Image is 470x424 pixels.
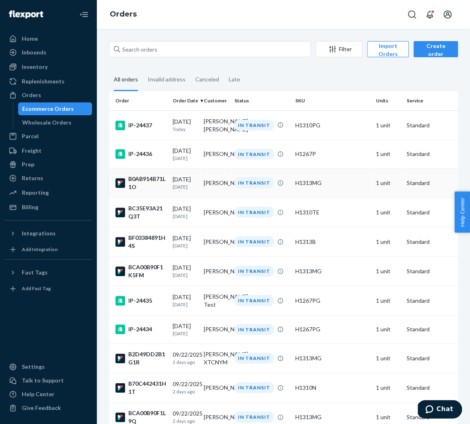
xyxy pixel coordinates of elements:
[372,168,403,197] td: 1 unit
[422,6,438,23] button: Open notifications
[407,267,461,275] p: Standard
[407,238,461,246] p: Standard
[407,413,461,421] p: Standard
[173,380,197,395] div: 09/22/2025
[201,197,232,227] td: [PERSON_NAME]
[173,213,197,220] p: [DATE]
[110,10,137,19] a: Orders
[5,60,92,73] a: Inventory
[420,42,452,66] div: Create order
[173,234,197,249] div: [DATE]
[109,91,169,110] th: Order
[173,126,197,133] p: Today
[22,203,38,211] div: Billing
[407,297,461,305] p: Standard
[234,353,274,364] div: IN TRANSIT
[407,208,461,216] p: Standard
[315,41,362,57] button: Filter
[173,175,197,190] div: [DATE]
[201,256,232,286] td: [PERSON_NAME]
[115,380,166,396] div: B70C442431H1T
[5,172,92,185] a: Returns
[234,324,274,335] div: IN TRANSIT
[18,116,92,129] a: Wholesale Orders
[115,324,166,334] div: IP-24434
[22,363,45,371] div: Settings
[22,404,61,412] div: Give Feedback
[372,343,403,373] td: 1 unit
[114,69,138,91] div: All orders
[173,388,197,395] p: 2 days ago
[414,41,458,57] button: Create order
[295,208,369,216] div: H1310TE
[173,330,197,337] p: [DATE]
[372,140,403,168] td: 1 unit
[372,315,403,343] td: 1 unit
[22,63,48,71] div: Inventory
[5,186,92,199] a: Reporting
[234,149,274,160] div: IN TRANSIT
[404,6,420,23] button: Open Search Box
[5,130,92,143] a: Parcel
[173,147,197,162] div: [DATE]
[5,32,92,45] a: Home
[234,177,274,188] div: IN TRANSIT
[234,207,274,218] div: IN TRANSIT
[173,242,197,249] p: [DATE]
[169,91,201,110] th: Order Date
[229,69,240,90] div: Late
[201,286,232,315] td: [PERSON_NAME] Test
[201,110,232,140] td: [PERSON_NAME] [PERSON_NAME]
[5,201,92,214] a: Billing
[234,382,274,393] div: IN TRANSIT
[367,41,409,57] button: Import Orders
[22,147,42,155] div: Freight
[295,150,369,158] div: H1267P
[173,322,197,337] div: [DATE]
[234,295,274,306] div: IN TRANSIT
[9,10,43,19] img: Flexport logo
[5,388,92,401] a: Help Center
[18,102,92,115] a: Ecommerce Orders
[5,46,92,59] a: Inbounds
[201,373,232,402] td: [PERSON_NAME]
[295,413,369,421] div: H1313MG
[22,268,48,276] div: Fast Tags
[22,48,46,56] div: Inbounds
[173,183,197,190] p: [DATE]
[115,350,166,366] div: B2D49DD2B1G1R
[372,197,403,227] td: 1 unit
[403,91,464,110] th: Service
[22,118,71,127] div: Wholesale Orders
[22,132,39,140] div: Parcel
[22,390,54,398] div: Help Center
[173,359,197,366] p: 2 days ago
[295,121,369,129] div: H1310PG
[5,144,92,157] a: Freight
[201,140,232,168] td: [PERSON_NAME]
[407,384,461,392] p: Standard
[22,77,65,85] div: Replenishments
[22,174,43,182] div: Returns
[115,263,166,279] div: BCA00B90F1K5FM
[204,97,228,104] div: Customer
[5,374,92,387] button: Talk to Support
[407,354,461,362] p: Standard
[173,272,197,279] p: [DATE]
[173,155,197,162] p: [DATE]
[372,227,403,256] td: 1 unit
[115,234,166,250] div: BF03384891H4S
[201,343,232,373] td: [PERSON_NAME] XTCNYM
[295,267,369,275] div: H1313MG
[407,121,461,129] p: Standard
[407,325,461,333] p: Standard
[22,246,58,253] div: Add Integration
[5,227,92,240] button: Integrations
[234,120,274,131] div: IN TRANSIT
[5,89,92,102] a: Orders
[76,6,92,23] button: Close Navigation
[295,354,369,362] div: H1313MG
[201,227,232,256] td: [PERSON_NAME]
[372,91,403,110] th: Units
[5,243,92,256] a: Add Integration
